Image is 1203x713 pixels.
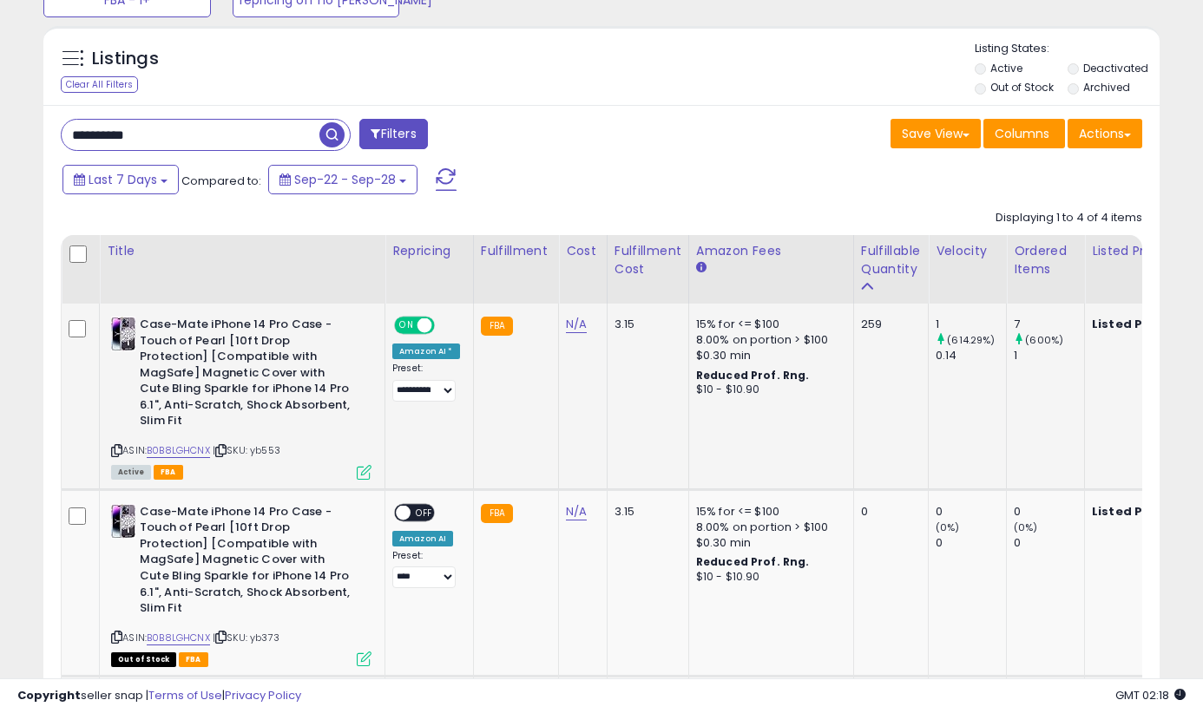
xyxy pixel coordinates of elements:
div: Ordered Items [1014,242,1077,278]
div: 1 [936,317,1006,332]
div: $10 - $10.90 [696,570,840,585]
div: seller snap | | [17,688,301,704]
span: All listings that are currently out of stock and unavailable for purchase on Amazon [111,652,176,667]
span: All listings currently available for purchase on Amazon [111,465,151,480]
p: Listing States: [975,41,1160,57]
span: Sep-22 - Sep-28 [294,171,396,188]
div: ASIN: [111,317,371,478]
div: Repricing [392,242,466,260]
a: Privacy Policy [225,687,301,703]
img: 41IGc5UWdVL._SL40_.jpg [111,504,135,539]
div: 0 [936,535,1006,551]
div: $0.30 min [696,348,840,363]
div: Preset: [392,363,460,402]
span: Last 7 Days [89,171,157,188]
strong: Copyright [17,687,81,703]
span: Columns [995,125,1049,142]
small: (0%) [936,520,960,534]
div: Cost [566,242,600,260]
small: Amazon Fees. [696,260,707,276]
div: 0 [1014,504,1084,520]
button: Save View [891,119,981,148]
span: 2025-10-6 02:18 GMT [1115,687,1186,703]
small: (600%) [1025,333,1063,347]
b: Reduced Prof. Rng. [696,554,810,569]
div: Amazon Fees [696,242,846,260]
div: 0 [861,504,915,520]
div: 15% for <= $100 [696,504,840,520]
a: N/A [566,503,587,520]
div: 259 [861,317,915,332]
div: $10 - $10.90 [696,383,840,397]
a: Terms of Use [148,687,222,703]
div: Preset: [392,550,460,589]
div: Amazon AI * [392,343,460,359]
div: Velocity [936,242,999,260]
label: Active [990,61,1022,75]
div: $0.30 min [696,535,840,551]
a: B0B8LGHCNX [147,443,210,458]
b: Case-Mate iPhone 14 Pro Case - Touch of Pearl [10ft Drop Protection] [Compatible with MagSafe] Ma... [140,317,351,434]
small: (614.29%) [947,333,995,347]
small: FBA [481,504,513,523]
img: 41IGc5UWdVL._SL40_.jpg [111,317,135,351]
div: 8.00% on portion > $100 [696,332,840,348]
b: Reduced Prof. Rng. [696,368,810,383]
b: Listed Price: [1092,316,1171,332]
div: 7 [1014,317,1084,332]
div: 3.15 [615,317,675,332]
button: Filters [359,119,427,149]
div: Displaying 1 to 4 of 4 items [996,210,1142,226]
div: Fulfillment Cost [615,242,681,278]
div: 3.15 [615,504,675,520]
span: | SKU: yb553 [213,443,280,457]
div: 0 [1014,535,1084,551]
div: 15% for <= $100 [696,317,840,332]
label: Deactivated [1083,61,1148,75]
b: Listed Price: [1092,503,1171,520]
span: OFF [411,505,438,520]
div: Fulfillable Quantity [861,242,921,278]
span: | SKU: yb373 [213,631,279,644]
button: Actions [1068,119,1142,148]
small: FBA [481,317,513,336]
span: FBA [179,652,208,667]
h5: Listings [92,47,159,71]
button: Sep-22 - Sep-28 [268,165,417,194]
small: (0%) [1014,520,1038,534]
button: Columns [983,119,1065,148]
button: Last 7 Days [62,165,179,194]
div: 8.00% on portion > $100 [696,520,840,535]
label: Archived [1083,80,1130,95]
div: Clear All Filters [61,76,138,93]
div: 0 [936,504,1006,520]
div: Fulfillment [481,242,551,260]
a: B0B8LGHCNX [147,631,210,645]
div: Amazon AI [392,531,453,546]
a: N/A [566,316,587,333]
div: 0.14 [936,348,1006,363]
span: OFF [432,318,460,333]
div: 1 [1014,348,1084,363]
span: Compared to: [181,173,261,189]
b: Case-Mate iPhone 14 Pro Case - Touch of Pearl [10ft Drop Protection] [Compatible with MagSafe] Ma... [140,504,351,621]
span: ON [396,318,417,333]
span: FBA [154,465,183,480]
label: Out of Stock [990,80,1054,95]
div: Title [107,242,378,260]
